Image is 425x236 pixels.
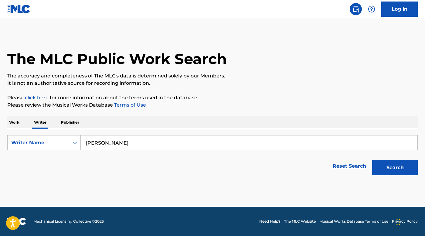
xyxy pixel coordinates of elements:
[381,2,418,17] a: Log In
[352,5,359,13] img: search
[7,80,418,87] p: It is not an authoritative source for recording information.
[7,135,418,178] form: Search Form
[365,3,378,15] div: Help
[25,95,49,101] a: click here
[350,3,362,15] a: Public Search
[368,5,375,13] img: help
[7,101,418,109] p: Please review the Musical Works Database
[372,160,418,175] button: Search
[284,219,316,224] a: The MLC Website
[396,213,400,231] div: Drag
[7,94,418,101] p: Please for more information about the terms used in the database.
[395,207,425,236] iframe: Chat Widget
[7,218,26,225] img: logo
[33,219,104,224] span: Mechanical Licensing Collective © 2025
[319,219,388,224] a: Musical Works Database Terms of Use
[11,139,66,146] div: Writer Name
[32,116,48,129] p: Writer
[7,116,21,129] p: Work
[392,219,418,224] a: Privacy Policy
[59,116,81,129] p: Publisher
[7,50,227,68] h1: The MLC Public Work Search
[259,219,280,224] a: Need Help?
[330,159,369,173] a: Reset Search
[7,5,31,13] img: MLC Logo
[7,72,418,80] p: The accuracy and completeness of The MLC's data is determined solely by our Members.
[113,102,146,108] a: Terms of Use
